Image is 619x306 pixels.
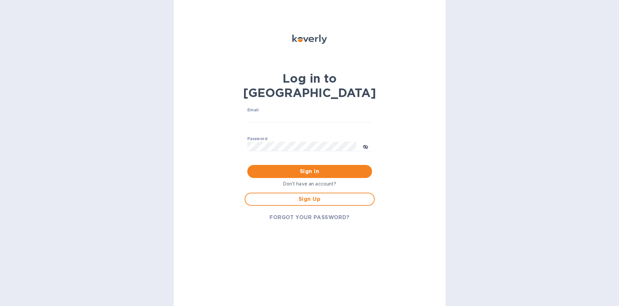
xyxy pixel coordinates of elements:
[292,35,327,44] img: Koverly
[245,181,375,187] p: Don't have an account?
[247,165,372,178] button: Sign in
[269,214,350,221] span: FORGOT YOUR PASSWORD?
[245,193,375,206] button: Sign Up
[251,195,369,203] span: Sign Up
[252,168,367,175] span: Sign in
[359,140,372,153] button: toggle password visibility
[264,211,355,224] button: FORGOT YOUR PASSWORD?
[243,71,376,100] b: Log in to [GEOGRAPHIC_DATA]
[247,137,267,141] label: Password
[247,108,259,112] label: Email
